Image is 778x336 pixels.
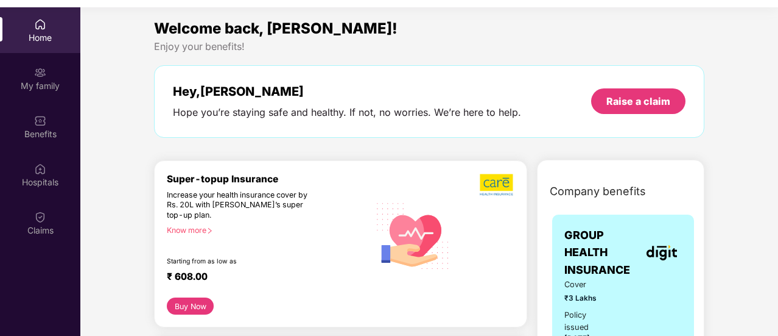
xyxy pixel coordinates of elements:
img: svg+xml;base64,PHN2ZyB4bWxucz0iaHR0cDovL3d3dy53My5vcmcvMjAwMC9zdmciIHhtbG5zOnhsaW5rPSJodHRwOi8vd3... [370,191,457,279]
img: svg+xml;base64,PHN2ZyB3aWR0aD0iMjAiIGhlaWdodD0iMjAiIHZpZXdCb3g9IjAgMCAyMCAyMCIgZmlsbD0ibm9uZSIgeG... [34,66,46,79]
button: Buy Now [167,298,214,315]
span: Cover [564,279,609,291]
div: Hope you’re staying safe and healthy. If not, no worries. We’re here to help. [173,106,521,119]
span: right [206,227,213,234]
span: Company benefits [550,183,646,200]
img: svg+xml;base64,PHN2ZyBpZD0iQmVuZWZpdHMiIHhtbG5zPSJodHRwOi8vd3d3LnczLm9yZy8yMDAwL3N2ZyIgd2lkdGg9Ij... [34,115,46,127]
div: ₹ 608.00 [167,271,357,285]
img: svg+xml;base64,PHN2ZyBpZD0iSG9zcGl0YWxzIiB4bWxucz0iaHR0cDovL3d3dy53My5vcmcvMjAwMC9zdmciIHdpZHRoPS... [34,163,46,175]
div: Enjoy your benefits! [154,40,704,53]
div: Starting from as low as [167,257,318,266]
span: Welcome back, [PERSON_NAME]! [154,20,398,37]
div: Super-topup Insurance [167,173,370,185]
img: svg+xml;base64,PHN2ZyBpZD0iQ2xhaW0iIHhtbG5zPSJodHRwOi8vd3d3LnczLm9yZy8yMDAwL3N2ZyIgd2lkdGg9IjIwIi... [34,211,46,223]
div: Raise a claim [606,95,670,108]
div: Policy issued [564,309,609,334]
img: b5dec4f62d2307b9de63beb79f102df3.png [480,173,514,196]
span: GROUP HEALTH INSURANCE [564,227,642,279]
span: ₹3 Lakhs [564,293,609,304]
img: insurerLogo [647,245,677,260]
div: Know more [167,226,362,234]
img: svg+xml;base64,PHN2ZyBpZD0iSG9tZSIgeG1sbnM9Imh0dHA6Ly93d3cudzMub3JnLzIwMDAvc3ZnIiB3aWR0aD0iMjAiIG... [34,18,46,30]
div: Hey, [PERSON_NAME] [173,84,521,99]
div: Increase your health insurance cover by Rs. 20L with [PERSON_NAME]’s super top-up plan. [167,190,317,221]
